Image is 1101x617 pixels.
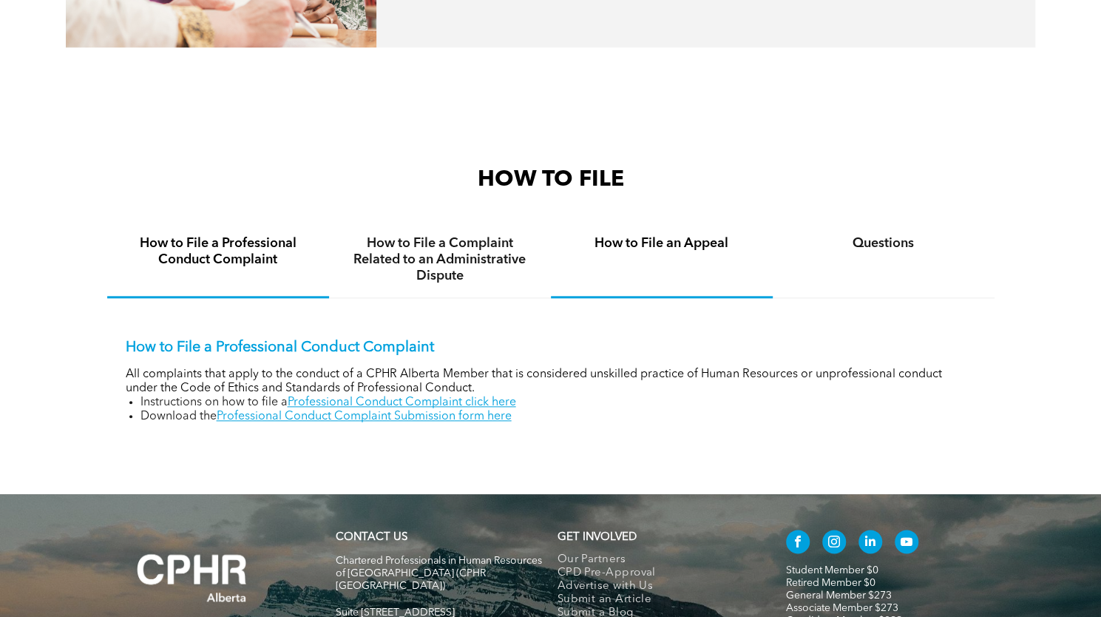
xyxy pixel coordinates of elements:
h4: How to File a Professional Conduct Complaint [121,235,316,268]
h4: Questions [786,235,981,252]
a: linkedin [858,530,882,557]
a: Retired Member $0 [786,578,875,588]
a: youtube [895,530,918,557]
li: Download the [140,410,976,424]
a: Professional Conduct Complaint Submission form here [217,411,512,422]
a: Advertise with Us [558,580,755,593]
span: HOW TO FILE [478,169,624,191]
a: General Member $273 [786,590,892,601]
a: Submit an Article [558,593,755,607]
a: Our Partners [558,553,755,567]
h4: How to File an Appeal [564,235,759,252]
li: Instructions on how to file a [140,396,976,410]
a: Student Member $0 [786,565,878,576]
h4: How to File a Complaint Related to an Administrative Dispute [342,235,538,284]
p: How to File a Professional Conduct Complaint [126,339,976,357]
span: Chartered Professionals in Human Resources of [GEOGRAPHIC_DATA] (CPHR [GEOGRAPHIC_DATA]) [336,556,542,591]
a: facebook [786,530,810,557]
a: Associate Member $273 [786,603,898,613]
a: instagram [822,530,846,557]
a: CPD Pre-Approval [558,567,755,580]
span: GET INVOLVED [558,532,637,543]
a: Professional Conduct Complaint click here [288,397,516,408]
a: CONTACT US [336,532,407,543]
p: All complaints that apply to the conduct of a CPHR Alberta Member that is considered unskilled pr... [126,368,976,396]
